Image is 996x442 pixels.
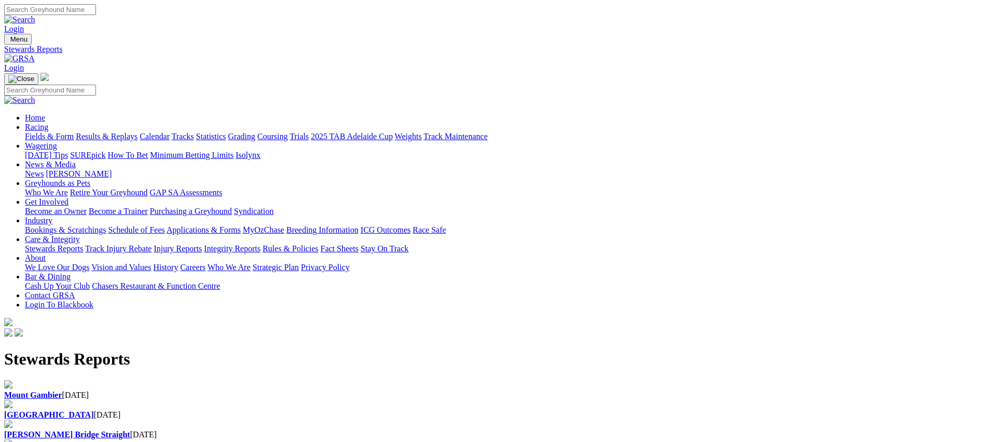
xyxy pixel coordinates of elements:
a: Who We Are [208,263,251,272]
a: Coursing [257,132,288,141]
input: Search [4,4,96,15]
a: Bookings & Scratchings [25,225,106,234]
a: History [153,263,178,272]
a: [PERSON_NAME] [46,169,112,178]
a: Mount Gambier [4,391,62,399]
img: file-red.svg [4,400,12,408]
a: Industry [25,216,52,225]
a: [DATE] Tips [25,151,68,159]
div: Care & Integrity [25,244,992,253]
div: [DATE] [4,410,992,420]
h1: Stewards Reports [4,350,992,369]
a: Wagering [25,141,57,150]
a: Track Maintenance [424,132,488,141]
a: Isolynx [236,151,260,159]
button: Toggle navigation [4,73,38,85]
img: Search [4,96,35,105]
a: We Love Our Dogs [25,263,89,272]
input: Search [4,85,96,96]
a: Stay On Track [361,244,408,253]
a: Minimum Betting Limits [150,151,233,159]
span: Menu [10,35,27,43]
img: facebook.svg [4,328,12,337]
a: [PERSON_NAME] Bridge Straight [4,430,130,439]
a: Greyhounds as Pets [25,179,90,187]
a: MyOzChase [243,225,284,234]
a: Racing [25,123,48,131]
div: Bar & Dining [25,282,992,291]
a: Grading [228,132,255,141]
a: GAP SA Assessments [150,188,223,197]
div: News & Media [25,169,992,179]
a: Retire Your Greyhound [70,188,148,197]
a: News & Media [25,160,76,169]
a: News [25,169,44,178]
a: Purchasing a Greyhound [150,207,232,216]
a: Stewards Reports [4,45,992,54]
a: Care & Integrity [25,235,80,244]
a: Results & Replays [76,132,137,141]
div: Greyhounds as Pets [25,188,992,197]
div: [DATE] [4,391,992,400]
img: Search [4,15,35,24]
img: GRSA [4,54,35,63]
a: Breeding Information [286,225,358,234]
a: Become a Trainer [89,207,148,216]
a: SUREpick [70,151,105,159]
div: Get Involved [25,207,992,216]
a: ICG Outcomes [361,225,410,234]
a: Login [4,63,24,72]
img: logo-grsa-white.png [4,318,12,326]
a: Privacy Policy [301,263,350,272]
img: twitter.svg [15,328,23,337]
a: Trials [289,132,309,141]
a: How To Bet [108,151,148,159]
div: [DATE] [4,430,992,439]
a: Fact Sheets [321,244,358,253]
div: About [25,263,992,272]
div: Industry [25,225,992,235]
a: Chasers Restaurant & Function Centre [92,282,220,290]
img: Close [8,75,34,83]
a: Login [4,24,24,33]
a: Careers [180,263,205,272]
a: Login To Blackbook [25,300,93,309]
a: Get Involved [25,197,68,206]
a: Contact GRSA [25,291,75,300]
a: Who We Are [25,188,68,197]
a: Strategic Plan [253,263,299,272]
a: Statistics [196,132,226,141]
a: Race Safe [412,225,446,234]
img: logo-grsa-white.png [40,73,49,81]
a: Cash Up Your Club [25,282,90,290]
a: Applications & Forms [167,225,241,234]
a: Schedule of Fees [108,225,164,234]
a: Become an Owner [25,207,87,216]
a: 2025 TAB Adelaide Cup [311,132,393,141]
a: Tracks [172,132,194,141]
div: Wagering [25,151,992,160]
a: About [25,253,46,262]
a: Calendar [140,132,170,141]
a: Track Injury Rebate [85,244,151,253]
img: file-red.svg [4,420,12,428]
a: Injury Reports [154,244,202,253]
a: Integrity Reports [204,244,260,253]
a: Home [25,113,45,122]
a: Weights [395,132,422,141]
a: Rules & Policies [262,244,319,253]
a: Vision and Values [91,263,151,272]
div: Racing [25,132,992,141]
img: file-red.svg [4,380,12,389]
a: Stewards Reports [25,244,83,253]
a: Fields & Form [25,132,74,141]
a: [GEOGRAPHIC_DATA] [4,410,94,419]
button: Toggle navigation [4,34,32,45]
a: Syndication [234,207,273,216]
a: Bar & Dining [25,272,71,281]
